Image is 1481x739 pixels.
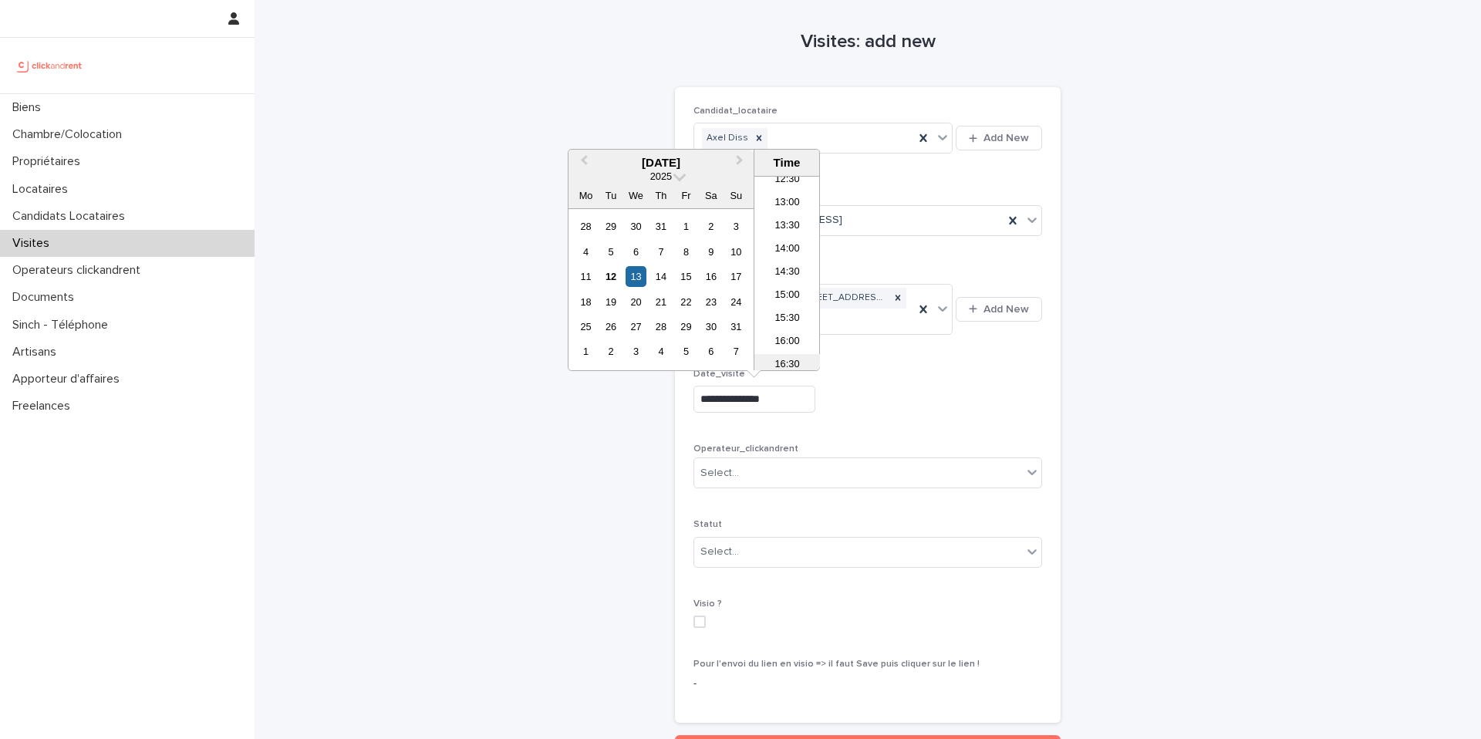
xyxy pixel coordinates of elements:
div: Choose Tuesday, 5 August 2025 [600,241,621,262]
span: Add New [983,133,1029,143]
div: Choose Friday, 5 September 2025 [676,341,697,362]
div: Choose Friday, 29 August 2025 [676,316,697,337]
p: Locataires [6,182,80,197]
div: Su [726,185,747,206]
li: 15:30 [754,308,820,331]
li: 16:00 [754,331,820,354]
div: Choose Saturday, 16 August 2025 [700,266,721,287]
div: Choose Tuesday, 26 August 2025 [600,316,621,337]
div: Choose Sunday, 10 August 2025 [726,241,747,262]
div: Choose Wednesday, 30 July 2025 [626,216,646,237]
div: Choose Friday, 8 August 2025 [676,241,697,262]
li: 14:00 [754,238,820,262]
p: Documents [6,290,86,305]
span: Statut [693,520,722,529]
div: Choose Thursday, 14 August 2025 [650,266,671,287]
p: - [693,676,1042,692]
div: Choose Monday, 18 August 2025 [575,292,596,312]
div: Choose Thursday, 4 September 2025 [650,341,671,362]
div: Choose Thursday, 21 August 2025 [650,292,671,312]
div: Choose Monday, 11 August 2025 [575,266,596,287]
div: Choose Thursday, 7 August 2025 [650,241,671,262]
div: Choose Sunday, 3 August 2025 [726,216,747,237]
div: Axel Diss [702,128,751,149]
span: Operateur_clickandrent [693,444,798,454]
div: Th [650,185,671,206]
div: Choose Monday, 25 August 2025 [575,316,596,337]
p: Operateurs clickandrent [6,263,153,278]
button: Add New [956,297,1042,322]
span: Add New [983,304,1029,315]
div: Choose Monday, 1 September 2025 [575,341,596,362]
div: Choose Sunday, 31 August 2025 [726,316,747,337]
div: month 2025-08 [573,214,748,364]
span: 2025 [650,170,672,182]
p: Artisans [6,345,69,359]
div: We [626,185,646,206]
div: Choose Thursday, 28 August 2025 [650,316,671,337]
div: Choose Wednesday, 27 August 2025 [626,316,646,337]
div: Choose Wednesday, 13 August 2025 [626,266,646,287]
div: Select... [700,465,739,481]
p: Biens [6,100,53,115]
p: Apporteur d'affaires [6,372,132,386]
div: Choose Monday, 28 July 2025 [575,216,596,237]
li: 12:30 [754,169,820,192]
div: Tu [600,185,621,206]
div: Choose Friday, 1 August 2025 [676,216,697,237]
p: Candidats Locataires [6,209,137,224]
img: UCB0brd3T0yccxBKYDjQ [12,50,87,81]
div: Choose Saturday, 23 August 2025 [700,292,721,312]
p: Freelances [6,399,83,413]
span: Candidat_locataire [693,106,778,116]
div: Choose Wednesday, 6 August 2025 [626,241,646,262]
div: Choose Saturday, 9 August 2025 [700,241,721,262]
div: Choose Monday, 4 August 2025 [575,241,596,262]
div: Choose Saturday, 30 August 2025 [700,316,721,337]
li: 16:30 [754,354,820,377]
div: Mo [575,185,596,206]
div: Choose Friday, 22 August 2025 [676,292,697,312]
button: Next Month [729,151,754,176]
div: Choose Saturday, 2 August 2025 [700,216,721,237]
li: 13:00 [754,192,820,215]
div: Select... [700,544,739,560]
div: Choose Sunday, 7 September 2025 [726,341,747,362]
div: Choose Thursday, 31 July 2025 [650,216,671,237]
div: Choose Sunday, 24 August 2025 [726,292,747,312]
li: 13:30 [754,215,820,238]
p: Propriétaires [6,154,93,169]
div: Choose Friday, 15 August 2025 [676,266,697,287]
button: Add New [956,126,1042,150]
div: Choose Tuesday, 19 August 2025 [600,292,621,312]
span: Visio ? [693,599,722,609]
li: 15:00 [754,285,820,308]
div: Time [758,156,815,170]
button: Previous Month [570,151,595,176]
li: 14:30 [754,262,820,285]
p: Visites [6,236,62,251]
h1: Visites: add new [675,31,1061,53]
div: Choose Wednesday, 3 September 2025 [626,341,646,362]
div: Choose Tuesday, 2 September 2025 [600,341,621,362]
span: Pour l'envoi du lien en visio => il faut Save puis cliquer sur le lien ! [693,660,980,669]
div: Choose Sunday, 17 August 2025 [726,266,747,287]
div: Fr [676,185,697,206]
div: [DATE] [568,156,754,170]
div: Choose Wednesday, 20 August 2025 [626,292,646,312]
div: Sa [700,185,721,206]
div: Choose Tuesday, 29 July 2025 [600,216,621,237]
div: Choose Tuesday, 12 August 2025 [600,266,621,287]
p: Sinch - Téléphone [6,318,120,332]
div: Choose Saturday, 6 September 2025 [700,341,721,362]
p: Chambre/Colocation [6,127,134,142]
